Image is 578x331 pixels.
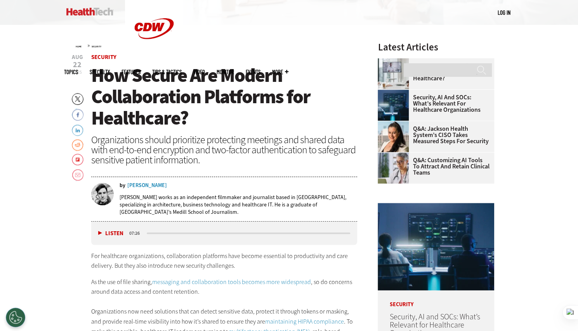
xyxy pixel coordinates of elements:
[378,121,413,127] a: Connie Barrera
[127,183,167,188] a: [PERSON_NAME]
[378,63,489,81] a: How Secure Are Modern Collaboration Platforms for Healthcare?
[378,203,494,290] img: security team in high-tech computer room
[152,69,182,75] a: Tips & Tactics
[378,90,413,96] a: security team in high-tech computer room
[64,69,78,75] span: Topics
[378,157,489,176] a: Q&A: Customizing AI Tools To Attract and Retain Clinical Teams
[378,58,409,89] img: care team speaks with physician over conference call
[6,308,25,327] button: Open Preferences
[217,69,234,75] a: MonITor
[378,153,413,159] a: doctor on laptop
[498,9,510,17] div: User menu
[120,194,358,216] p: [PERSON_NAME] works as an independent filmmaker and journalist based in [GEOGRAPHIC_DATA], specia...
[378,58,413,64] a: care team speaks with physician over conference call
[122,69,141,75] a: Features
[246,69,260,75] a: Events
[128,230,146,237] div: duration
[90,69,110,75] span: Specialty
[66,8,113,16] img: Home
[378,290,494,307] p: Security
[193,69,205,75] a: Video
[272,69,288,75] span: More
[378,126,489,144] a: Q&A: Jackson Health System’s CISO Takes Measured Steps for Security
[378,121,409,152] img: Connie Barrera
[120,183,125,188] span: by
[91,135,358,165] div: Organizations should prioritize protecting meetings and shared data with end-to-end encryption an...
[152,278,311,286] a: messaging and collaboration tools becomes more widespread
[6,308,25,327] div: Cookies Settings
[91,62,310,131] span: How Secure Are Modern Collaboration Platforms for Healthcare?
[498,9,510,16] a: Log in
[378,153,409,184] img: doctor on laptop
[265,317,344,326] a: maintaining HIPAA compliance
[125,51,183,59] a: CDW
[91,222,358,245] div: media player
[91,183,114,205] img: nathan eddy
[378,90,409,121] img: security team in high-tech computer room
[378,94,489,113] a: Security, AI and SOCs: What’s Relevant for Healthcare Organizations
[98,230,123,236] button: Listen
[91,251,358,271] p: For healthcare organizations, collaboration platforms have become essential to productivity and c...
